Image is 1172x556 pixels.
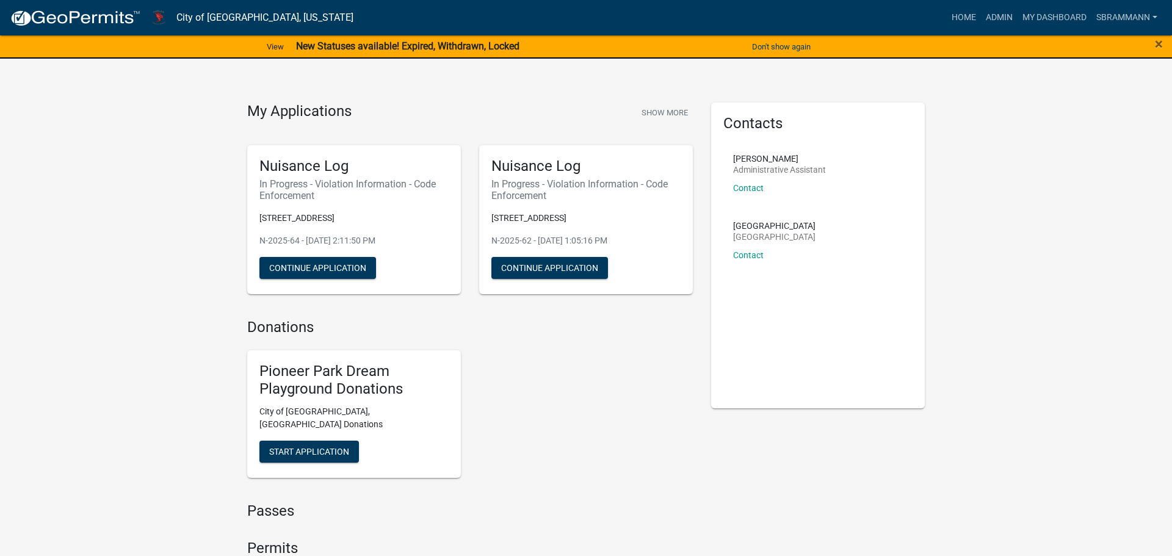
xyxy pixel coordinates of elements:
[247,103,352,121] h4: My Applications
[259,405,449,431] p: City of [GEOGRAPHIC_DATA], [GEOGRAPHIC_DATA] Donations
[733,222,816,230] p: [GEOGRAPHIC_DATA]
[981,6,1018,29] a: Admin
[259,234,449,247] p: N-2025-64 - [DATE] 2:11:50 PM
[637,103,693,123] button: Show More
[259,363,449,398] h5: Pioneer Park Dream Playground Donations
[1155,37,1163,51] button: Close
[491,234,681,247] p: N-2025-62 - [DATE] 1:05:16 PM
[259,257,376,279] button: Continue Application
[259,157,449,175] h5: Nuisance Log
[296,40,519,52] strong: New Statuses available! Expired, Withdrawn, Locked
[733,183,764,193] a: Contact
[1091,6,1162,29] a: SBrammann
[733,154,826,163] p: [PERSON_NAME]
[259,178,449,201] h6: In Progress - Violation Information - Code Enforcement
[733,250,764,260] a: Contact
[247,502,693,520] h4: Passes
[733,233,816,241] p: [GEOGRAPHIC_DATA]
[747,37,816,57] button: Don't show again
[1155,35,1163,52] span: ×
[491,212,681,225] p: [STREET_ADDRESS]
[269,447,349,457] span: Start Application
[723,115,913,132] h5: Contacts
[491,178,681,201] h6: In Progress - Violation Information - Code Enforcement
[491,257,608,279] button: Continue Application
[733,165,826,174] p: Administrative Assistant
[150,9,167,26] img: City of Harlan, Iowa
[262,37,289,57] a: View
[1018,6,1091,29] a: My Dashboard
[259,212,449,225] p: [STREET_ADDRESS]
[947,6,981,29] a: Home
[259,441,359,463] button: Start Application
[491,157,681,175] h5: Nuisance Log
[247,319,693,336] h4: Donations
[176,7,353,28] a: City of [GEOGRAPHIC_DATA], [US_STATE]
